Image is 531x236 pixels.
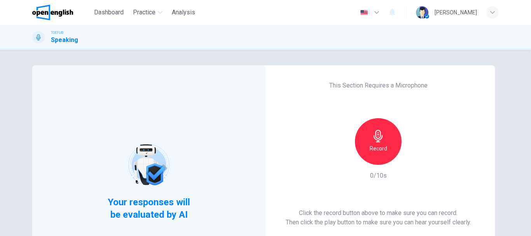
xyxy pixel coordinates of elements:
[51,30,63,35] span: TOEFL®
[32,5,91,20] a: OpenEnglish logo
[124,140,173,189] img: robot icon
[91,5,127,19] button: Dashboard
[416,6,428,19] img: Profile picture
[51,35,78,45] h1: Speaking
[94,8,124,17] span: Dashboard
[355,118,402,165] button: Record
[286,208,471,227] h6: Click the record button above to make sure you can record. Then click the play button to make sur...
[130,5,166,19] button: Practice
[370,144,387,153] h6: Record
[370,171,387,180] h6: 0/10s
[169,5,198,19] button: Analysis
[133,8,155,17] span: Practice
[172,8,195,17] span: Analysis
[102,196,196,221] span: Your responses will be evaluated by AI
[32,5,73,20] img: OpenEnglish logo
[435,8,477,17] div: [PERSON_NAME]
[329,81,428,90] h6: This Section Requires a Microphone
[359,10,369,16] img: en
